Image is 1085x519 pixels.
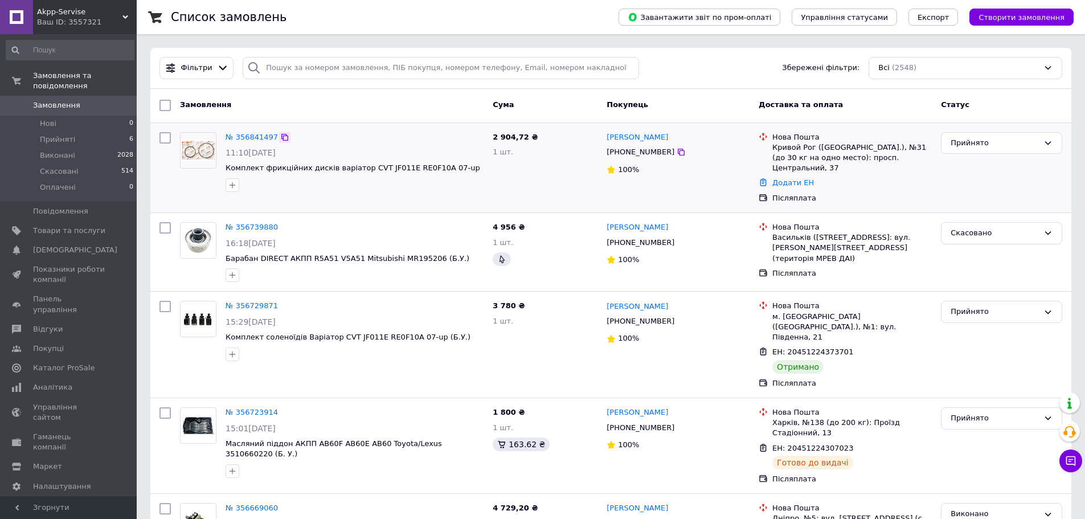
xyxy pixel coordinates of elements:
[951,412,1039,424] div: Прийнято
[226,439,442,459] a: Масляний піддон АКПП AB60F AB60E AB60 Toyota/Lexus 3510660220 (Б. У.)
[772,222,932,232] div: Нова Пошта
[493,238,513,247] span: 1 шт.
[117,150,133,161] span: 2028
[129,118,133,129] span: 0
[6,40,134,60] input: Пошук
[493,317,513,325] span: 1 шт.
[40,182,76,193] span: Оплачені
[129,182,133,193] span: 0
[493,133,538,141] span: 2 904,72 ₴
[969,9,1074,26] button: Створити замовлення
[772,348,853,356] span: ЕН: 20451224373701
[493,100,514,109] span: Cума
[226,164,480,172] a: Комплект фрикційних дисків варіатор CVT JF011E RE0F10A 07-up
[619,9,780,26] button: Завантажити звіт по пром-оплаті
[772,268,932,279] div: Післяплата
[628,12,771,22] span: Завантажити звіт по пром-оплаті
[772,178,814,187] a: Додати ЕН
[618,255,639,264] span: 100%
[978,13,1064,22] span: Створити замовлення
[33,382,72,393] span: Аналітика
[171,10,286,24] h1: Список замовлень
[772,142,932,174] div: Кривой Рог ([GEOGRAPHIC_DATA].), №31 (до 30 кг на одно место): просп. Центральний, 37
[33,324,63,334] span: Відгуки
[226,301,278,310] a: № 356729871
[180,132,216,169] a: Фото товару
[129,134,133,145] span: 6
[493,223,525,231] span: 4 956 ₴
[226,223,278,231] a: № 356739880
[772,132,932,142] div: Нова Пошта
[958,13,1074,21] a: Створити замовлення
[604,314,677,329] div: [PHONE_NUMBER]
[37,17,137,27] div: Ваш ID: 3557321
[40,150,75,161] span: Виконані
[951,227,1039,239] div: Скасовано
[183,223,213,258] img: Фото товару
[607,222,668,233] a: [PERSON_NAME]
[33,363,95,373] span: Каталог ProSale
[40,166,79,177] span: Скасовані
[772,456,853,469] div: Готово до видачі
[226,317,276,326] span: 15:29[DATE]
[181,413,216,438] img: Фото товару
[33,344,64,354] span: Покупці
[40,118,56,129] span: Нові
[878,63,890,73] span: Всі
[33,294,105,314] span: Панель управління
[772,418,932,438] div: Харків, №138 (до 200 кг): Проїзд Стадіонний, 13
[226,133,278,141] a: № 356841497
[618,440,639,449] span: 100%
[180,407,216,444] a: Фото товару
[607,100,648,109] span: Покупець
[181,63,212,73] span: Фільтри
[33,432,105,452] span: Гаманець компанії
[181,140,216,161] img: Фото товару
[772,407,932,418] div: Нова Пошта
[33,226,105,236] span: Товари та послуги
[33,206,88,216] span: Повідомлення
[772,232,932,264] div: Васильків ([STREET_ADDRESS]: вул. [PERSON_NAME][STREET_ADDRESS] (територія МРЕВ ДАІ)
[604,145,677,160] div: [PHONE_NUMBER]
[772,444,853,452] span: ЕН: 20451224307023
[607,407,668,418] a: [PERSON_NAME]
[607,503,668,514] a: [PERSON_NAME]
[604,235,677,250] div: [PHONE_NUMBER]
[772,378,932,389] div: Післяплата
[951,137,1039,149] div: Прийнято
[243,57,639,79] input: Пошук за номером замовлення, ПІБ покупця, номером телефону, Email, номером накладної
[908,9,959,26] button: Експорт
[493,408,525,416] span: 1 800 ₴
[226,254,469,263] a: Барабан DIRECT АКПП R5A51 V5A51 Mitsubishi MR195206 (Б.У.)
[121,166,133,177] span: 514
[772,474,932,484] div: Післяплата
[33,71,137,91] span: Замовлення та повідомлення
[618,165,639,174] span: 100%
[226,424,276,433] span: 15:01[DATE]
[951,306,1039,318] div: Прийнято
[226,148,276,157] span: 11:10[DATE]
[37,7,122,17] span: Akpp-Servise
[226,504,278,512] a: № 356669060
[772,503,932,513] div: Нова Пошта
[33,100,80,111] span: Замовлення
[618,334,639,342] span: 100%
[180,222,216,259] a: Фото товару
[40,134,75,145] span: Прийняті
[607,132,668,143] a: [PERSON_NAME]
[801,13,888,22] span: Управління статусами
[493,301,525,310] span: 3 780 ₴
[493,504,538,512] span: 4 729,20 ₴
[226,333,470,341] a: Комплект соленоїдів Варіатор CVT JF011E RE0F10A 07-up (Б.У.)
[782,63,859,73] span: Збережені фільтри:
[226,239,276,248] span: 16:18[DATE]
[918,13,949,22] span: Експорт
[493,438,550,451] div: 163.62 ₴
[1059,449,1082,472] button: Чат з покупцем
[493,148,513,156] span: 1 шт.
[33,264,105,285] span: Показники роботи компанії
